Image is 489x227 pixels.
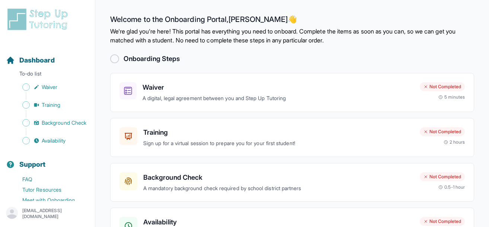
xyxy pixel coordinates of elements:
h3: Waiver [143,82,414,93]
p: A mandatory background check required by school district partners [143,184,414,193]
p: We're glad you're here! This portal has everything you need to onboard. Complete the items as soo... [110,27,474,45]
img: logo [6,7,72,31]
a: WaiverA digital, legal agreement between you and Step Up TutoringNot Completed5 minutes [110,73,474,112]
a: Tutor Resources [6,185,95,195]
p: To-do list [3,70,92,80]
span: Availability [42,137,65,144]
h3: Background Check [143,172,414,183]
a: TrainingSign up for a virtual session to prepare you for your first student!Not Completed2 hours [110,118,474,157]
h3: Training [143,127,414,138]
button: Support [3,147,92,173]
div: 5 minutes [438,94,465,100]
span: Waiver [42,83,57,91]
button: Dashboard [3,43,92,68]
a: Background Check [6,118,95,128]
h2: Welcome to the Onboarding Portal, [PERSON_NAME] 👋 [110,15,474,27]
a: Waiver [6,82,95,92]
p: Sign up for a virtual session to prepare you for your first student! [143,139,414,148]
a: FAQ [6,174,95,185]
div: 0.5-1 hour [438,184,465,190]
span: Training [42,101,61,109]
a: Dashboard [6,55,55,65]
p: A digital, legal agreement between you and Step Up Tutoring [143,94,414,103]
div: Not Completed [420,172,465,181]
span: Background Check [42,119,86,127]
a: Training [6,100,95,110]
span: Support [19,159,46,170]
h2: Onboarding Steps [124,54,180,64]
div: Not Completed [420,127,465,136]
div: 2 hours [444,139,465,145]
span: Dashboard [19,55,55,65]
div: Not Completed [420,82,465,91]
a: Availability [6,135,95,146]
p: [EMAIL_ADDRESS][DOMAIN_NAME] [22,208,89,220]
button: [EMAIL_ADDRESS][DOMAIN_NAME] [6,207,89,220]
div: Not Completed [420,217,465,226]
a: Background CheckA mandatory background check required by school district partnersNot Completed0.5... [110,163,474,202]
a: Meet with Onboarding Support [6,195,95,213]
